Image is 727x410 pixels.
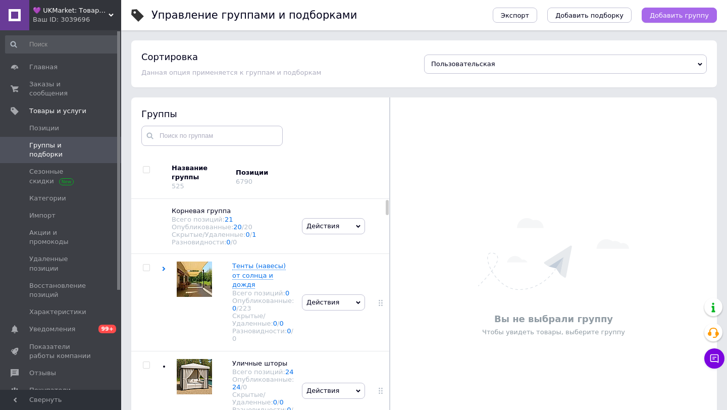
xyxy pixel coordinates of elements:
[172,182,184,190] div: 525
[501,12,529,19] span: Экспорт
[493,8,537,23] button: Экспорт
[280,320,284,327] a: 0
[172,231,292,238] div: Скрытые/Удаленные:
[287,327,291,335] a: 0
[141,69,321,76] span: Данная опция применяется к группам и подборкам
[232,335,236,342] div: 0
[29,107,86,116] span: Товары и услуги
[395,328,712,337] p: Чтобы увидеть товары, выберите группу
[236,168,322,177] div: Позиции
[642,8,717,23] button: Добавить группу
[277,398,284,406] span: /
[232,391,294,406] div: Скрытые/Удаленные:
[29,228,93,246] span: Акции и промокоды
[226,238,230,246] a: 0
[29,281,93,299] span: Восстановление позиций
[172,216,292,223] div: Всего позиций:
[232,360,287,367] span: Уличные шторы
[232,297,294,312] div: Опубликованные:
[225,216,233,223] a: 21
[285,289,289,297] a: 0
[704,348,724,369] button: Чат с покупателем
[252,231,256,238] a: 1
[555,12,624,19] span: Добавить подборку
[431,60,495,68] span: Пользовательская
[177,359,212,394] img: Уличные шторы
[141,52,198,62] h4: Сортировка
[98,325,116,333] span: 99+
[29,194,66,203] span: Категории
[29,369,56,378] span: Отзывы
[33,6,109,15] span: 💜 UKMarket: Товары для дома и сада: тенты, шторы, мягкие окна, мебель. Товары для спорта. Техника
[242,223,252,231] span: /
[306,387,339,394] span: Действия
[5,35,119,54] input: Поиск
[29,211,56,220] span: Импорт
[29,386,71,395] span: Покупатели
[29,307,86,317] span: Характеристики
[29,124,59,133] span: Позиции
[172,207,231,215] span: Корневая группа
[306,222,339,230] span: Действия
[232,327,293,342] span: /
[232,327,294,342] div: Разновидности:
[239,304,251,312] div: 223
[232,304,236,312] a: 0
[151,9,357,21] h1: Управление группами и подборками
[232,368,294,376] div: Всего позиций:
[29,342,93,361] span: Показатели работы компании
[231,238,237,246] span: /
[273,398,277,406] a: 0
[33,15,121,24] div: Ваш ID: 3039696
[650,12,709,19] span: Добавить группу
[177,262,212,297] img: Тенты (навесы) от солнца и дождя
[232,383,241,391] a: 24
[172,223,292,231] div: Опубликованные:
[280,398,284,406] a: 0
[29,141,93,159] span: Группы и подборки
[29,80,93,98] span: Заказы и сообщения
[250,231,256,238] span: /
[233,223,242,231] a: 20
[29,254,93,273] span: Удаленные позиции
[232,262,286,288] span: Тенты (навесы) от солнца и дождя
[29,167,93,185] span: Сезонные скидки
[141,108,380,120] div: Группы
[232,312,294,327] div: Скрытые/Удаленные:
[172,164,228,182] div: Название группы
[547,8,632,23] button: Добавить подборку
[243,383,247,391] div: 0
[306,298,339,306] span: Действия
[277,320,284,327] span: /
[285,368,294,376] a: 24
[241,383,247,391] span: /
[29,325,75,334] span: Уведомления
[172,238,292,246] div: Разновидности:
[141,126,283,146] input: Поиск по группам
[395,313,712,325] p: Вы не выбрали группу
[233,238,237,246] div: 0
[236,178,252,185] div: 6790
[244,223,252,231] div: 20
[29,63,58,72] span: Главная
[232,289,294,297] div: Всего позиций:
[273,320,277,327] a: 0
[236,304,251,312] span: /
[246,231,250,238] a: 0
[232,376,294,391] div: Опубликованные:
